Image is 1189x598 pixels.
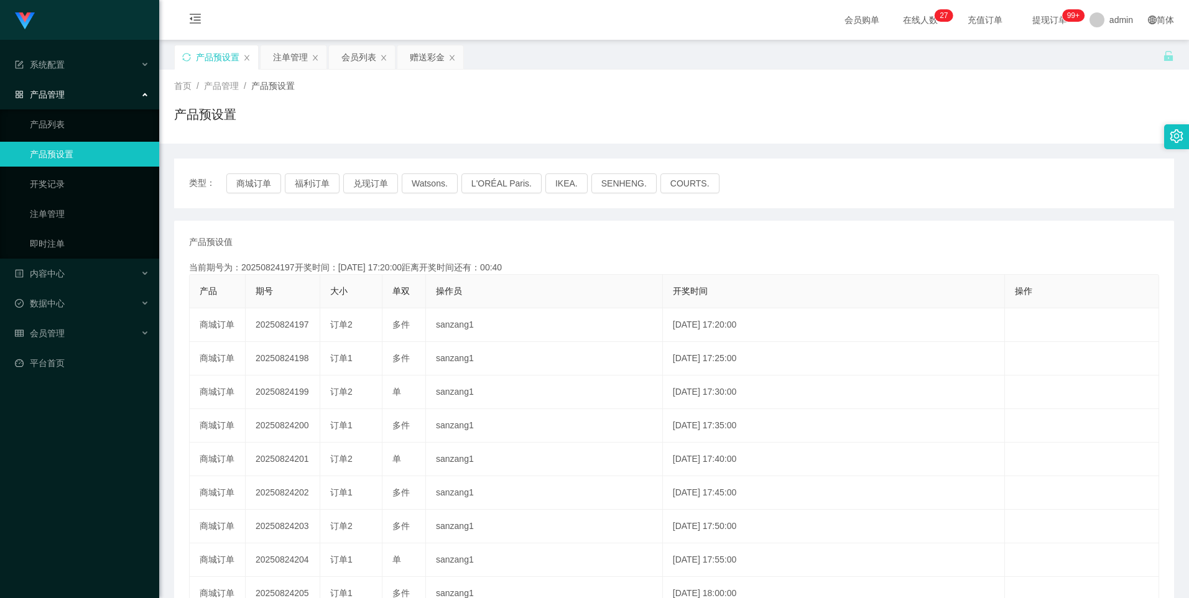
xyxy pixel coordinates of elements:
[330,454,353,464] span: 订单2
[330,588,353,598] span: 订单1
[1163,50,1174,62] i: 图标: unlock
[251,81,295,91] span: 产品预设置
[174,105,236,124] h1: 产品预设置
[392,554,401,564] span: 单
[663,375,1005,409] td: [DATE] 17:30:00
[246,510,320,543] td: 20250824203
[944,9,948,22] p: 7
[392,387,401,397] span: 单
[246,342,320,375] td: 20250824198
[190,375,246,409] td: 商城订单
[197,81,199,91] span: /
[1062,9,1085,22] sup: 945
[182,53,191,62] i: 图标: sync
[30,142,149,167] a: 产品预设置
[246,375,320,409] td: 20250824199
[243,54,251,62] i: 图标: close
[1015,286,1032,296] span: 操作
[392,320,410,329] span: 多件
[330,487,353,497] span: 订单1
[436,286,462,296] span: 操作员
[426,375,663,409] td: sanzang1
[402,173,458,193] button: Watsons.
[204,81,239,91] span: 产品管理
[189,261,1159,274] div: 当前期号为：20250824197开奖时间：[DATE] 17:20:00距离开奖时间还有：00:40
[660,173,719,193] button: COURTS.
[1148,16,1157,24] i: 图标: global
[200,286,217,296] span: 产品
[392,588,410,598] span: 多件
[30,172,149,196] a: 开奖记录
[15,299,24,308] i: 图标: check-circle-o
[246,543,320,577] td: 20250824204
[392,286,410,296] span: 单双
[426,308,663,342] td: sanzang1
[189,236,233,249] span: 产品预设值
[1170,129,1183,143] i: 图标: setting
[312,54,319,62] i: 图标: close
[244,81,246,91] span: /
[15,90,65,99] span: 产品管理
[330,353,353,363] span: 订单1
[343,173,398,193] button: 兑现订单
[189,173,226,193] span: 类型：
[15,329,24,338] i: 图标: table
[330,286,348,296] span: 大小
[426,476,663,510] td: sanzang1
[190,443,246,476] td: 商城订单
[935,9,953,22] sup: 27
[330,320,353,329] span: 订单2
[190,543,246,577] td: 商城订单
[30,231,149,256] a: 即时注单
[246,308,320,342] td: 20250824197
[673,286,708,296] span: 开奖时间
[190,476,246,510] td: 商城订单
[330,521,353,531] span: 订单2
[410,45,445,69] div: 赠送彩金
[426,409,663,443] td: sanzang1
[341,45,376,69] div: 会员列表
[392,353,410,363] span: 多件
[392,420,410,430] span: 多件
[15,351,149,375] a: 图标: dashboard平台首页
[174,1,216,40] i: 图标: menu-fold
[663,543,1005,577] td: [DATE] 17:55:00
[392,487,410,497] span: 多件
[246,476,320,510] td: 20250824202
[663,342,1005,375] td: [DATE] 17:25:00
[30,201,149,226] a: 注单管理
[190,308,246,342] td: 商城订单
[961,16,1009,24] span: 充值订单
[190,409,246,443] td: 商城订单
[330,387,353,397] span: 订单2
[330,554,353,564] span: 订单1
[174,81,192,91] span: 首页
[426,342,663,375] td: sanzang1
[380,54,387,62] i: 图标: close
[940,9,944,22] p: 2
[196,45,239,69] div: 产品预设置
[15,328,65,338] span: 会员管理
[426,443,663,476] td: sanzang1
[256,286,273,296] span: 期号
[246,409,320,443] td: 20250824200
[30,112,149,137] a: 产品列表
[448,54,456,62] i: 图标: close
[15,60,65,70] span: 系统配置
[663,308,1005,342] td: [DATE] 17:20:00
[897,16,944,24] span: 在线人数
[426,510,663,543] td: sanzang1
[591,173,657,193] button: SENHENG.
[426,543,663,577] td: sanzang1
[285,173,340,193] button: 福利订单
[226,173,281,193] button: 商城订单
[663,510,1005,543] td: [DATE] 17:50:00
[15,269,65,278] span: 内容中心
[15,12,35,30] img: logo.9652507e.png
[190,510,246,543] td: 商城订单
[545,173,588,193] button: IKEA.
[1026,16,1073,24] span: 提现订单
[190,342,246,375] td: 商城订单
[330,420,353,430] span: 订单1
[392,521,410,531] span: 多件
